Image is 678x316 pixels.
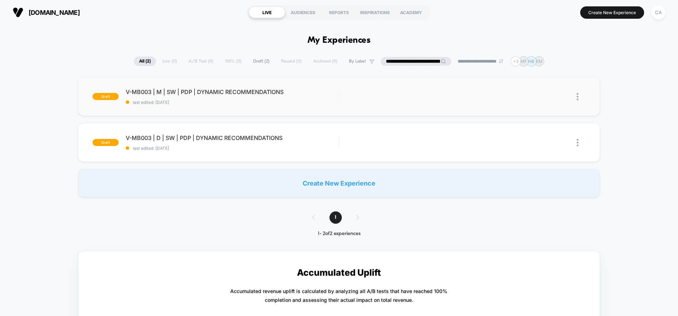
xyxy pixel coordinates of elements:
[126,100,339,105] span: last edited: [DATE]
[536,59,542,64] p: EM
[393,7,429,18] div: ACADEMY
[329,211,342,224] span: 1
[349,59,366,64] span: By Label
[93,93,119,100] span: draft
[126,134,339,141] span: V-MB003 | D | SW | PDP | DYNAMIC RECOMMENDATIONS
[321,7,357,18] div: REPORTS
[29,9,80,16] span: [DOMAIN_NAME]
[357,7,393,18] div: INSPIRATIONS
[308,35,371,46] h1: My Experiences
[13,7,23,18] img: Visually logo
[134,57,156,66] span: All ( 2 )
[528,59,534,64] p: HB
[580,6,644,19] button: Create New Experience
[511,56,521,66] div: + 3
[126,88,339,95] span: V-MB003 | M | SW | PDP | DYNAMIC RECOMMENDATIONS
[78,169,600,197] div: Create New Experience
[230,287,447,304] p: Accumulated revenue uplift is calculated by analyzing all A/B tests that have reached 100% comple...
[126,146,339,151] span: last edited: [DATE]
[297,267,381,278] p: Accumulated Uplift
[305,231,373,237] div: 1 - 2 of 2 experiences
[93,139,119,146] span: draft
[521,59,527,64] p: MF
[248,57,275,66] span: Draft ( 2 )
[285,7,321,18] div: AUDIENCES
[577,139,578,146] img: close
[249,7,285,18] div: LIVE
[649,5,667,20] button: CA
[652,6,665,19] div: CA
[577,93,578,100] img: close
[499,59,503,63] img: end
[11,7,82,18] button: [DOMAIN_NAME]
